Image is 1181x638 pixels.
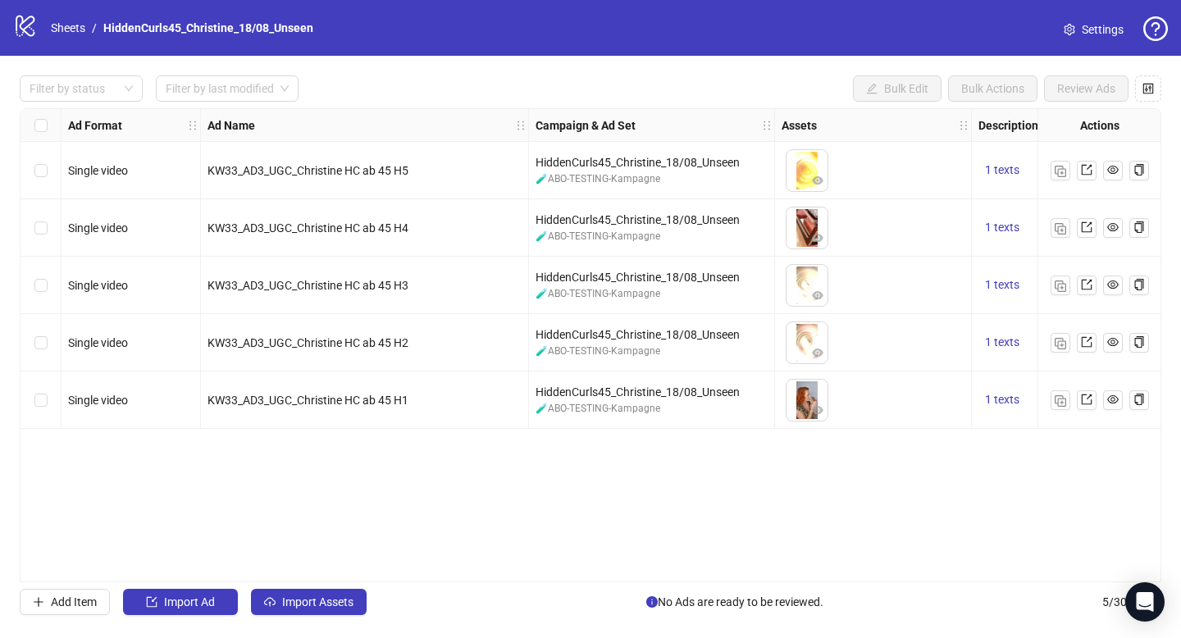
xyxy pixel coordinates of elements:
span: KW33_AD3_UGC_Christine HC ab 45 H2 [207,336,408,349]
span: eye [812,404,823,416]
span: Import Ad [164,595,215,608]
span: eye [1107,394,1119,405]
span: KW33_AD3_UGC_Christine HC ab 45 H3 [207,279,408,292]
div: Select all rows [21,109,62,142]
img: Duplicate [1055,223,1066,235]
span: copy [1133,336,1145,348]
span: eye [812,289,823,301]
div: Open Intercom Messenger [1125,582,1165,622]
span: question-circle [1143,16,1168,41]
button: Duplicate [1051,276,1070,295]
span: holder [527,120,538,131]
span: 1 texts [985,335,1019,349]
span: holder [969,120,981,131]
span: Single video [68,221,128,235]
img: Asset 1 [787,380,828,421]
div: HiddenCurls45_Christine_18/08_Unseen [536,268,768,286]
span: setting [1064,24,1075,35]
span: eye [1107,279,1119,290]
button: Preview [808,229,828,248]
button: 1 texts [978,161,1026,180]
button: 1 texts [978,276,1026,295]
button: Preview [808,171,828,191]
button: Import Ad [123,589,238,615]
span: 5 / 300 items [1102,593,1161,611]
strong: Campaign & Ad Set [536,116,636,134]
button: Preview [808,286,828,306]
button: Add Item [20,589,110,615]
span: Add Item [51,595,97,608]
li: / [92,19,97,37]
span: Settings [1082,21,1124,39]
img: Duplicate [1055,166,1066,177]
button: Review Ads [1044,75,1129,102]
div: 🧪ABO-TESTING-Kampagne [536,344,768,359]
img: Asset 1 [787,150,828,191]
div: Resize Ad Name column [524,109,528,141]
img: Duplicate [1055,338,1066,349]
span: 1 texts [985,278,1019,291]
span: export [1081,221,1092,233]
div: 🧪ABO-TESTING-Kampagne [536,401,768,417]
span: control [1142,83,1154,94]
span: eye [812,347,823,358]
img: Asset 1 [787,207,828,248]
span: holder [515,120,527,131]
span: holder [187,120,198,131]
span: eye [1107,164,1119,175]
strong: Actions [1080,116,1119,134]
div: 🧪ABO-TESTING-Kampagne [536,286,768,302]
a: Sheets [48,19,89,37]
div: Select row 2 [21,199,62,257]
a: HiddenCurls45_Christine_18/08_Unseen [100,19,317,37]
span: Import Assets [282,595,353,608]
button: Duplicate [1051,333,1070,353]
span: No Ads are ready to be reviewed. [646,593,823,611]
button: Preview [808,401,828,421]
div: Select row 3 [21,257,62,314]
span: export [1081,336,1092,348]
span: KW33_AD3_UGC_Christine HC ab 45 H4 [207,221,408,235]
span: Single video [68,279,128,292]
strong: Assets [782,116,817,134]
strong: Ad Format [68,116,122,134]
span: copy [1133,394,1145,405]
span: eye [1107,336,1119,348]
img: Duplicate [1055,280,1066,292]
span: Single video [68,336,128,349]
div: Resize Campaign & Ad Set column [770,109,774,141]
button: Import Assets [251,589,367,615]
a: Settings [1051,16,1137,43]
img: Asset 1 [787,322,828,363]
div: 🧪ABO-TESTING-Kampagne [536,171,768,187]
button: 1 texts [978,333,1026,353]
div: Select row 1 [21,142,62,199]
span: Single video [68,394,128,407]
div: Resize Assets column [967,109,971,141]
span: info-circle [646,596,658,608]
span: holder [198,120,210,131]
div: 🧪ABO-TESTING-Kampagne [536,229,768,244]
div: Select row 4 [21,314,62,371]
div: HiddenCurls45_Christine_18/08_Unseen [536,211,768,229]
span: copy [1133,279,1145,290]
button: Preview [808,344,828,363]
div: HiddenCurls45_Christine_18/08_Unseen [536,153,768,171]
span: eye [812,232,823,244]
span: 1 texts [985,393,1019,406]
button: Duplicate [1051,218,1070,238]
img: Duplicate [1055,395,1066,407]
span: export [1081,279,1092,290]
span: KW33_AD3_UGC_Christine HC ab 45 H5 [207,164,408,177]
span: export [1081,164,1092,175]
span: KW33_AD3_UGC_Christine HC ab 45 H1 [207,394,408,407]
button: 1 texts [978,218,1026,238]
button: Bulk Edit [853,75,942,102]
button: 1 texts [978,390,1026,410]
span: holder [958,120,969,131]
span: eye [1107,221,1119,233]
button: Duplicate [1051,161,1070,180]
span: eye [812,175,823,186]
div: HiddenCurls45_Christine_18/08_Unseen [536,326,768,344]
strong: Descriptions [978,116,1044,134]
